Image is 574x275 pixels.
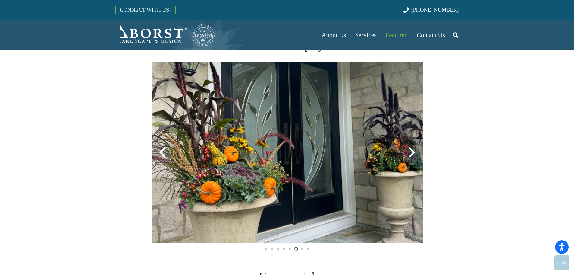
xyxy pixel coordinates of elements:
[317,20,350,50] a: About Us
[411,7,459,13] span: [PHONE_NUMBER]
[386,31,408,39] span: Featured
[412,20,450,50] a: Contact Us
[115,23,215,47] a: Borst-Logo
[350,20,381,50] a: Services
[322,31,346,39] span: About Us
[450,27,462,43] a: Search
[116,3,175,17] a: CONNECT WITH US!
[381,20,412,50] a: Featured
[554,255,569,270] a: Back to top
[355,31,376,39] span: Services
[417,31,445,39] span: Contact Us
[403,7,459,13] a: [PHONE_NUMBER]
